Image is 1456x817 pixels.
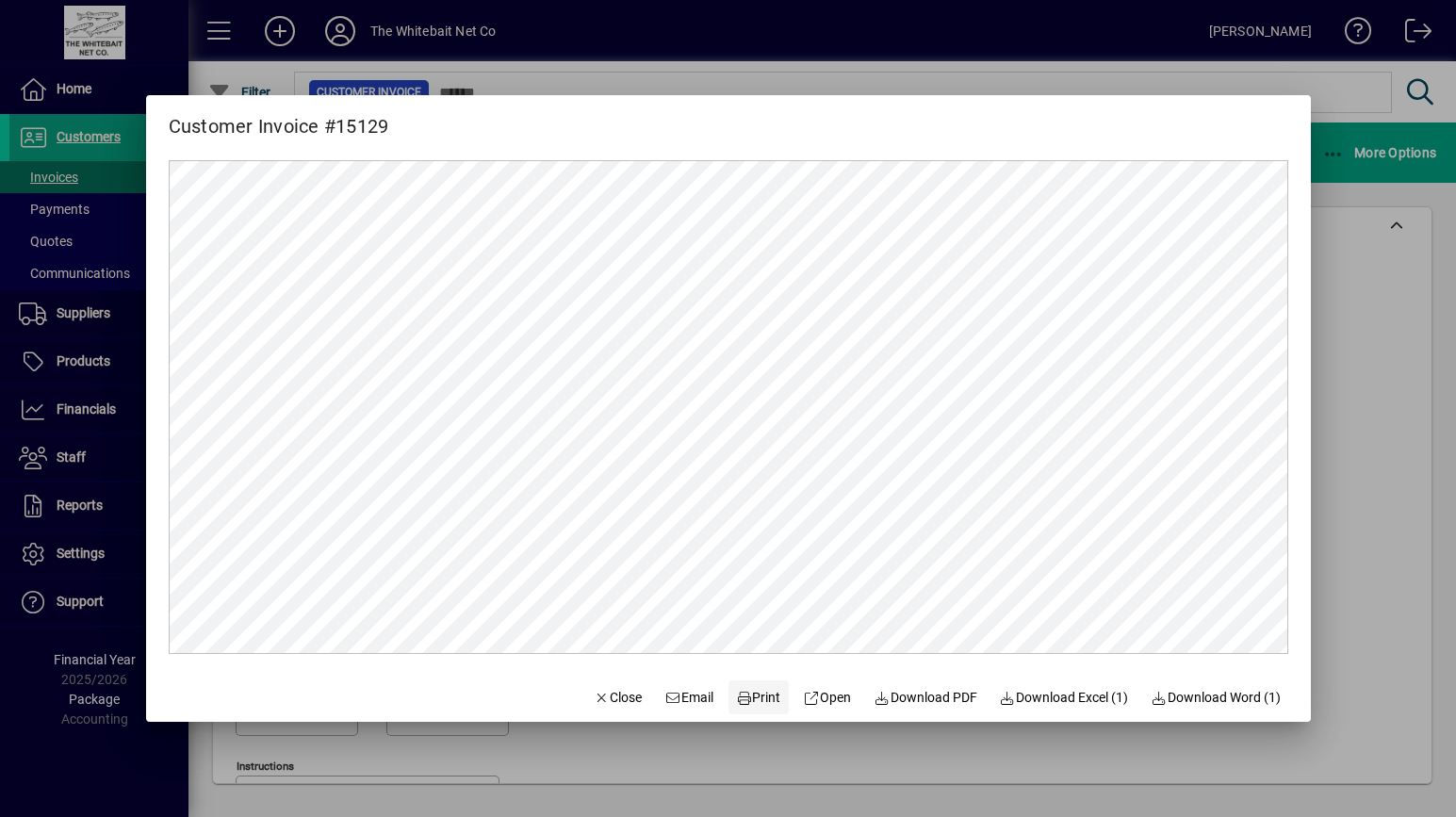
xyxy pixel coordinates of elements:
button: Close [586,680,650,714]
span: Open [804,688,852,708]
button: Download Word (1) [1143,680,1288,714]
button: Email [657,680,721,714]
span: Email [664,688,713,708]
button: Print [728,680,789,714]
h2: Customer Invoice #15129 [146,95,412,141]
span: Close [594,688,643,708]
span: Download Excel (1) [1000,688,1129,708]
span: Print [736,688,781,708]
button: Download Excel (1) [992,680,1137,714]
a: Download PDF [866,680,985,714]
a: Open [796,680,859,714]
span: Download Word (1) [1151,688,1281,708]
span: Download PDF [874,688,977,708]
